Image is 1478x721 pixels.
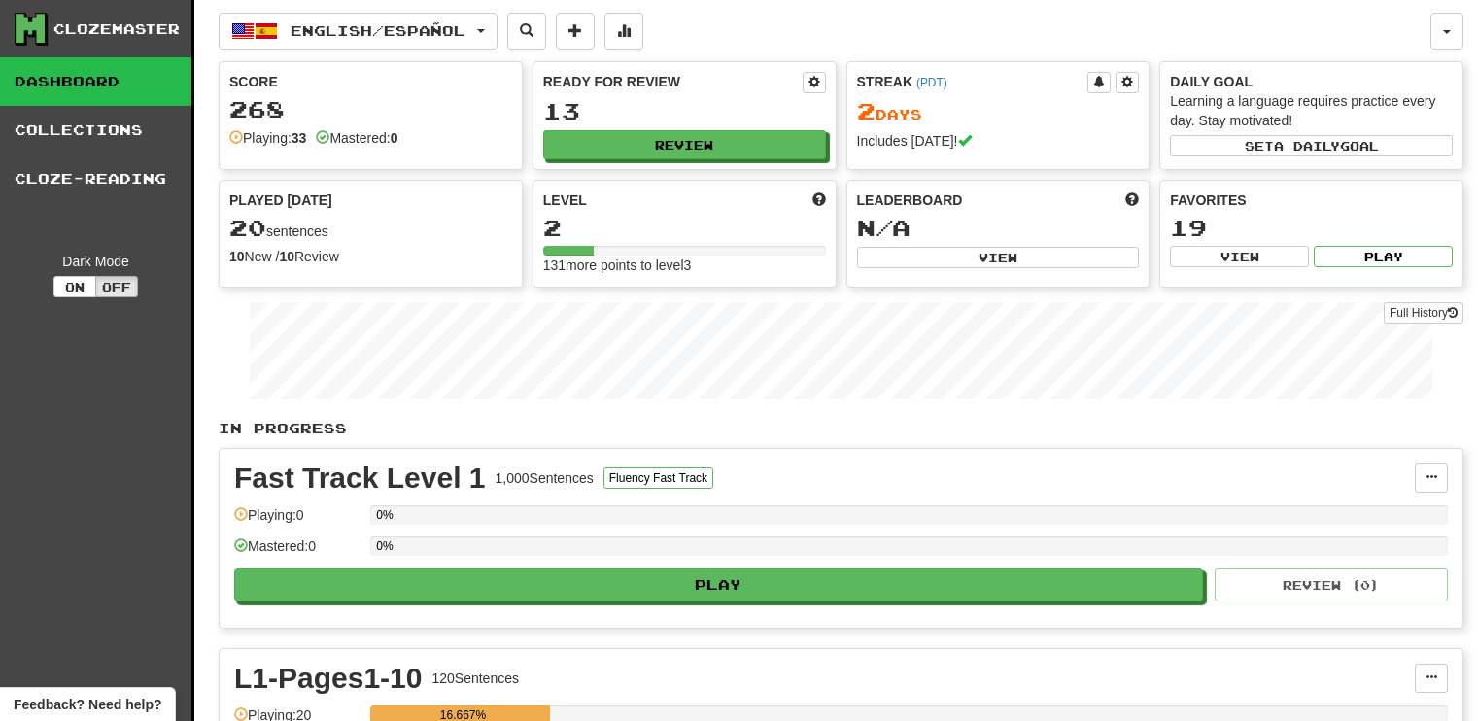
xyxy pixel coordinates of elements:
button: Off [95,276,138,297]
span: English / Español [291,22,465,39]
button: On [53,276,96,297]
div: Includes [DATE]! [857,131,1140,151]
div: Fast Track Level 1 [234,463,486,493]
strong: 0 [391,130,398,146]
div: L1-Pages1-10 [234,664,422,693]
span: 20 [229,214,266,241]
div: Ready for Review [543,72,803,91]
div: 13 [543,99,826,123]
button: Search sentences [507,13,546,50]
div: New / Review [229,247,512,266]
strong: 33 [292,130,307,146]
div: Streak [857,72,1088,91]
button: Review (0) [1215,568,1448,601]
div: Learning a language requires practice every day. Stay motivated! [1170,91,1453,130]
p: In Progress [219,419,1463,438]
div: 1,000 Sentences [496,468,594,488]
div: 19 [1170,216,1453,240]
button: Add sentence to collection [556,13,595,50]
strong: 10 [279,249,294,264]
span: Score more points to level up [812,190,826,210]
div: Mastered: 0 [234,536,361,568]
div: Playing: 0 [234,505,361,537]
div: 2 [543,216,826,240]
div: sentences [229,216,512,241]
div: 120 Sentences [431,669,519,688]
span: N/A [857,214,911,241]
div: Day s [857,99,1140,124]
span: This week in points, UTC [1125,190,1139,210]
button: View [857,247,1140,268]
a: (PDT) [916,76,947,89]
div: 268 [229,97,512,121]
span: a daily [1274,139,1340,153]
button: More stats [604,13,643,50]
button: Review [543,130,826,159]
button: Seta dailygoal [1170,135,1453,156]
div: Playing: [229,128,306,148]
span: Level [543,190,587,210]
button: Fluency Fast Track [603,467,713,489]
button: View [1170,246,1309,267]
span: Played [DATE] [229,190,332,210]
span: Open feedback widget [14,695,161,714]
div: Mastered: [316,128,397,148]
div: Clozemaster [53,19,180,39]
span: 2 [857,97,876,124]
span: Leaderboard [857,190,963,210]
div: Score [229,72,512,91]
div: Favorites [1170,190,1453,210]
button: Play [1314,246,1453,267]
button: Play [234,568,1203,601]
div: 131 more points to level 3 [543,256,826,275]
div: Daily Goal [1170,72,1453,91]
div: Dark Mode [15,252,177,271]
a: Full History [1384,302,1463,324]
strong: 10 [229,249,245,264]
button: English/Español [219,13,498,50]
